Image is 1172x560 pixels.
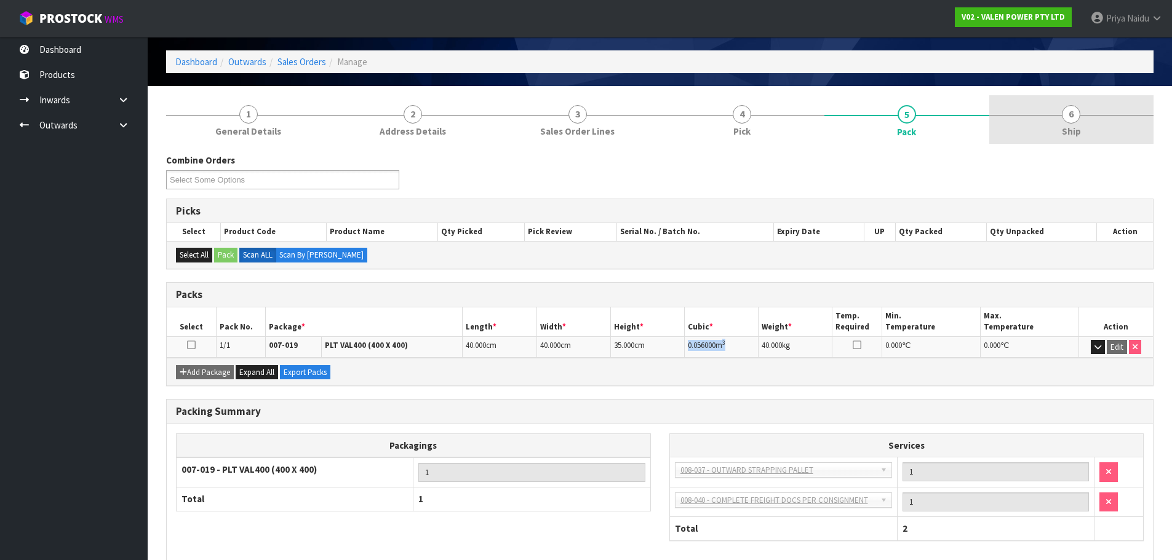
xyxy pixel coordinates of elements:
span: Manage [337,56,367,68]
span: 008-040 - COMPLETE FREIGHT DOCS PER CONSIGNMENT [680,493,875,508]
span: 40.000 [540,340,560,350]
span: 40.000 [466,340,486,350]
th: Total [177,487,413,511]
span: Expand All [239,367,274,377]
th: Cubic [685,307,759,336]
a: Dashboard [175,56,217,68]
th: Qty Unpacked [986,223,1096,240]
label: Scan By [PERSON_NAME] [276,248,367,262]
th: Action [1079,307,1153,336]
strong: V02 - VALEN POWER PTY LTD [962,12,1065,22]
h3: Packs [176,289,1144,301]
td: cm [463,336,536,358]
a: Outwards [228,56,266,68]
button: Export Packs [280,365,330,380]
a: V02 - VALEN POWER PTY LTD [955,7,1072,27]
span: 1 [239,105,258,124]
th: Product Name [327,223,438,240]
td: kg [759,336,832,358]
th: Height [610,307,684,336]
td: ℃ [882,336,980,358]
button: Select All [176,248,212,262]
label: Combine Orders [166,154,235,167]
span: 2 [903,523,907,534]
th: Action [1097,223,1153,240]
a: Sales Orders [277,56,326,68]
sup: 3 [722,339,725,347]
span: 2 [404,105,422,124]
th: Temp. Required [832,307,882,336]
th: Expiry Date [774,223,864,240]
span: 5 [898,105,916,124]
span: Naidu [1127,12,1149,24]
th: Min. Temperature [882,307,980,336]
button: Edit [1107,340,1127,355]
button: Expand All [236,365,278,380]
td: m [685,336,759,358]
strong: 007-019 - PLT VAL400 (400 X 400) [181,463,317,475]
strong: PLT VAL400 (400 X 400) [325,340,408,350]
span: Ship [1062,125,1081,138]
span: 008-037 - OUTWARD STRAPPING PALLET [680,463,875,478]
th: Packagings [177,433,651,457]
span: ProStock [39,10,102,26]
span: 1 [418,493,423,505]
th: Product Code [221,223,327,240]
th: Qty Packed [895,223,986,240]
th: UP [864,223,895,240]
h3: Packing Summary [176,406,1144,417]
h3: Picks [176,205,1144,217]
th: Width [536,307,610,336]
span: 35.000 [614,340,634,350]
span: General Details [215,125,281,138]
th: Length [463,307,536,336]
th: Max. Temperature [980,307,1078,336]
span: 1/1 [220,340,230,350]
span: Address Details [380,125,446,138]
span: 4 [733,105,751,124]
span: Pick [733,125,751,138]
span: Sales Order Lines [540,125,615,138]
th: Select [167,307,216,336]
span: 0.000 [984,340,1000,350]
th: Select [167,223,221,240]
span: 40.000 [762,340,782,350]
button: Pack [214,248,237,262]
span: Priya [1106,12,1125,24]
small: WMS [105,14,124,25]
th: Package [265,307,463,336]
span: Pack [897,125,916,138]
span: 3 [568,105,587,124]
span: 0.000 [885,340,902,350]
img: cube-alt.png [18,10,34,26]
th: Weight [759,307,832,336]
td: ℃ [980,336,1078,358]
button: Add Package [176,365,234,380]
th: Total [670,517,898,540]
td: cm [610,336,684,358]
th: Pick Review [525,223,617,240]
span: 0.056000 [688,340,716,350]
label: Scan ALL [239,248,276,262]
th: Serial No. / Batch No. [617,223,774,240]
th: Services [670,434,1144,457]
td: cm [536,336,610,358]
strong: 007-019 [269,340,298,350]
span: 6 [1062,105,1080,124]
th: Pack No. [216,307,265,336]
th: Qty Picked [438,223,525,240]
